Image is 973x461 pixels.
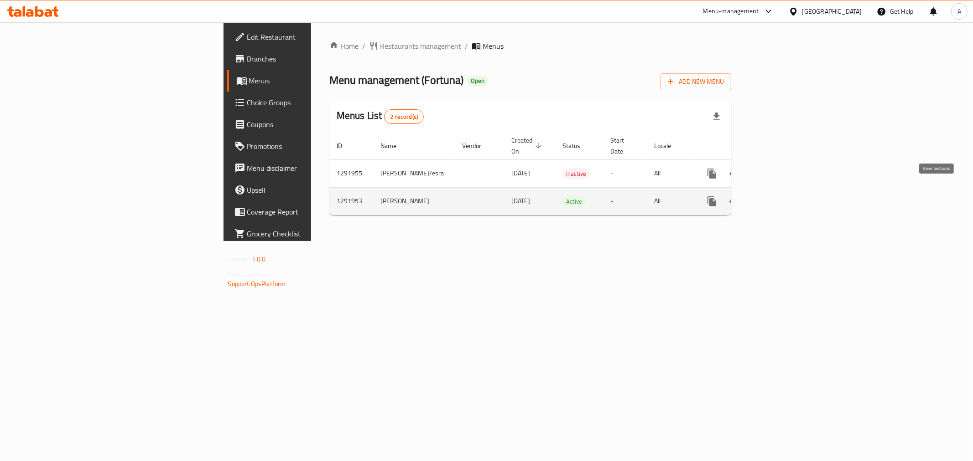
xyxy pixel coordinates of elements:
[694,132,796,160] th: Actions
[247,206,379,217] span: Coverage Report
[562,196,586,207] span: Active
[467,77,488,85] span: Open
[610,135,636,157] span: Start Date
[228,253,250,265] span: Version:
[701,163,723,184] button: more
[369,41,461,51] a: Restaurants management
[337,109,424,124] h2: Menus List
[483,41,504,51] span: Menus
[247,53,379,64] span: Branches
[661,73,731,90] button: Add New Menu
[247,141,379,152] span: Promotions
[465,41,468,51] li: /
[647,187,694,215] td: All
[380,140,408,151] span: Name
[227,92,386,113] a: Choice Groups
[723,190,745,212] button: Change Status
[373,159,455,187] td: [PERSON_NAME]/esra
[247,119,379,130] span: Coupons
[227,70,386,92] a: Menus
[647,159,694,187] td: All
[384,109,424,124] div: Total records count
[511,135,544,157] span: Created On
[723,163,745,184] button: Change Status
[227,113,386,135] a: Coupons
[511,167,530,179] span: [DATE]
[654,140,683,151] span: Locale
[227,26,386,48] a: Edit Restaurant
[247,228,379,239] span: Grocery Checklist
[227,223,386,245] a: Grocery Checklist
[701,190,723,212] button: more
[562,169,590,179] span: Inactive
[249,75,379,86] span: Menus
[247,163,379,174] span: Menu disclaimer
[462,140,493,151] span: Vendor
[562,196,586,207] div: Active
[247,184,379,195] span: Upsell
[802,6,862,16] div: [GEOGRAPHIC_DATA]
[373,187,455,215] td: [PERSON_NAME]
[337,140,354,151] span: ID
[227,48,386,70] a: Branches
[228,269,270,281] span: Get support on:
[227,157,386,179] a: Menu disclaimer
[228,278,286,290] a: Support.OpsPlatform
[227,179,386,201] a: Upsell
[380,41,461,51] span: Restaurants management
[706,106,728,128] div: Export file
[957,6,961,16] span: A
[329,41,732,51] nav: breadcrumb
[603,187,647,215] td: -
[247,97,379,108] span: Choice Groups
[385,113,423,121] span: 2 record(s)
[329,132,796,215] table: enhanced table
[603,159,647,187] td: -
[227,135,386,157] a: Promotions
[247,31,379,42] span: Edit Restaurant
[252,253,266,265] span: 1.0.0
[562,140,592,151] span: Status
[562,168,590,179] div: Inactive
[227,201,386,223] a: Coverage Report
[329,70,463,90] span: Menu management ( Fortuna )
[703,6,759,17] div: Menu-management
[467,76,488,87] div: Open
[511,195,530,207] span: [DATE]
[668,76,724,87] span: Add New Menu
